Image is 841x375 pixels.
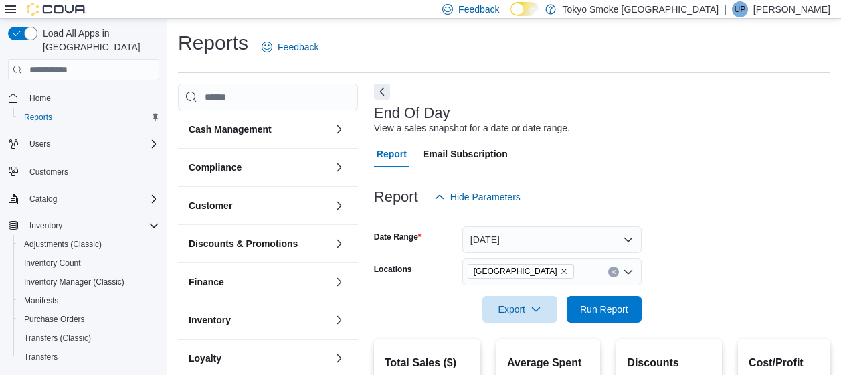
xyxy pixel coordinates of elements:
button: Transfers [13,348,165,366]
button: Run Report [567,296,642,323]
div: View a sales snapshot for a date or date range. [374,121,570,135]
p: | [724,1,727,17]
button: Export [482,296,557,323]
a: Inventory Count [19,255,86,271]
span: UP [735,1,746,17]
span: Users [24,136,159,152]
button: Discounts & Promotions [189,237,329,250]
button: Inventory [24,218,68,234]
span: Email Subscription [423,141,508,167]
span: Manifests [24,295,58,306]
button: Purchase Orders [13,310,165,329]
button: Loyalty [189,352,329,365]
button: Open list of options [623,267,634,277]
span: Catalog [24,191,159,207]
span: Customers [29,167,68,177]
button: Home [3,88,165,108]
button: Catalog [24,191,62,207]
button: Remove Port Elgin from selection in this group [560,267,568,275]
a: Transfers [19,349,63,365]
a: Purchase Orders [19,311,90,327]
img: Cova [27,3,87,16]
button: Inventory [3,216,165,235]
h3: Cash Management [189,123,272,136]
span: Feedback [458,3,499,16]
button: Transfers (Classic) [13,329,165,348]
button: [DATE] [462,226,642,253]
span: Inventory [24,218,159,234]
span: Reports [24,112,52,123]
button: Inventory Manager (Classic) [13,273,165,291]
p: [PERSON_NAME] [753,1,830,17]
a: Transfers (Classic) [19,330,96,346]
h2: Cost/Profit [749,355,820,371]
span: Adjustments (Classic) [19,236,159,252]
button: Compliance [189,161,329,174]
a: Customers [24,164,74,180]
span: Inventory Count [19,255,159,271]
button: Finance [189,275,329,289]
span: Customers [24,163,159,179]
button: Inventory [331,312,347,328]
button: Users [3,135,165,153]
h2: Total Sales ($) [385,355,470,371]
span: Transfers [24,352,58,362]
button: Inventory Count [13,254,165,273]
a: Inventory Manager (Classic) [19,274,130,290]
button: Finance [331,274,347,290]
span: Catalog [29,194,57,204]
span: Home [29,93,51,104]
label: Date Range [374,232,422,242]
input: Dark Mode [510,2,539,16]
button: Loyalty [331,350,347,366]
span: Manifests [19,293,159,309]
span: Inventory [29,220,62,231]
button: Manifests [13,291,165,310]
button: Hide Parameters [429,183,526,210]
button: Cash Management [189,123,329,136]
span: Hide Parameters [450,190,521,204]
span: Purchase Orders [24,314,85,325]
button: Next [374,84,390,100]
button: Users [24,136,56,152]
span: Inventory Manager (Classic) [19,274,159,290]
span: Port Elgin [468,264,574,279]
span: Feedback [278,40,318,54]
h3: Customer [189,199,232,212]
span: Home [24,90,159,106]
button: Compliance [331,159,347,175]
h2: Average Spent [507,355,589,371]
a: Adjustments (Classic) [19,236,107,252]
span: Transfers [19,349,159,365]
span: Adjustments (Classic) [24,239,102,250]
span: Export [490,296,549,323]
h3: Loyalty [189,352,221,365]
span: [GEOGRAPHIC_DATA] [474,265,557,278]
button: Customer [189,199,329,212]
button: Clear input [608,267,619,277]
h3: Inventory [189,313,231,327]
button: Catalog [3,190,165,208]
a: Feedback [256,33,324,60]
h3: Finance [189,275,224,289]
button: Cash Management [331,121,347,137]
span: Inventory Manager (Classic) [24,277,124,287]
button: Discounts & Promotions [331,236,347,252]
h3: Compliance [189,161,242,174]
h3: Report [374,189,418,205]
span: Inventory Count [24,258,81,269]
a: Home [24,90,56,106]
span: Transfers (Classic) [24,333,91,344]
button: Customers [3,161,165,181]
div: Unike Patel [732,1,748,17]
a: Manifests [19,293,64,309]
span: Load All Apps in [GEOGRAPHIC_DATA] [37,27,159,54]
span: Transfers (Classic) [19,330,159,346]
span: Users [29,139,50,149]
h2: Discounts [627,355,711,371]
button: Reports [13,108,165,127]
button: Adjustments (Classic) [13,235,165,254]
h3: End Of Day [374,105,450,121]
h1: Reports [178,29,248,56]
